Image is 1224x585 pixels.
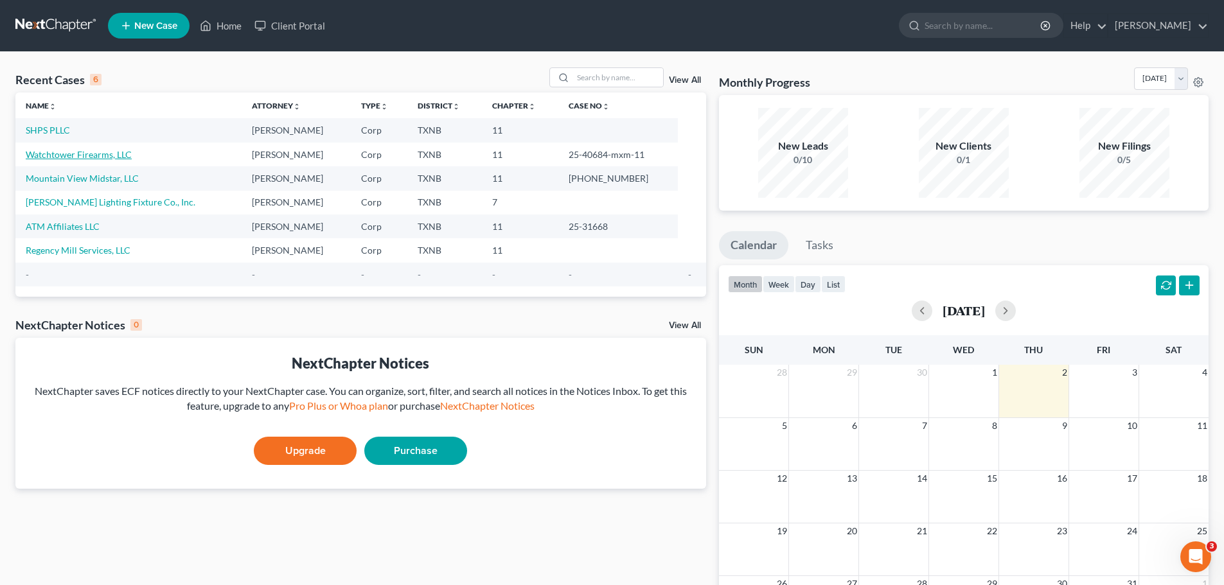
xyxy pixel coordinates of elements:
[15,317,142,333] div: NextChapter Notices
[919,153,1009,166] div: 0/1
[688,269,691,280] span: -
[1166,344,1182,355] span: Sat
[885,344,902,355] span: Tue
[26,353,696,373] div: NextChapter Notices
[90,74,102,85] div: 6
[351,191,407,214] td: Corp
[919,139,1009,153] div: New Clients
[26,221,100,232] a: ATM Affiliates LLC
[248,14,332,37] a: Client Portal
[482,143,558,166] td: 11
[452,103,460,110] i: unfold_more
[1056,523,1069,539] span: 23
[26,196,195,207] a: [PERSON_NAME] Lighting Fixture Co., Inc.
[781,418,788,433] span: 5
[482,166,558,190] td: 11
[26,245,130,256] a: Regency Mill Services, LLC
[1180,541,1211,572] iframe: Intercom live chat
[293,103,301,110] i: unfold_more
[26,101,57,110] a: Nameunfold_more
[925,13,1042,37] input: Search by name...
[351,143,407,166] td: Corp
[242,214,351,238] td: [PERSON_NAME]
[351,214,407,238] td: Corp
[492,101,536,110] a: Chapterunfold_more
[242,191,351,214] td: [PERSON_NAME]
[846,523,858,539] span: 20
[569,269,572,280] span: -
[1131,365,1139,380] span: 3
[776,523,788,539] span: 19
[364,437,467,465] a: Purchase
[602,103,610,110] i: unfold_more
[1207,541,1217,552] span: 3
[351,118,407,142] td: Corp
[943,304,985,317] h2: [DATE]
[719,74,810,90] h3: Monthly Progress
[1024,344,1043,355] span: Thu
[380,103,388,110] i: unfold_more
[482,118,558,142] td: 11
[242,166,351,190] td: [PERSON_NAME]
[1196,418,1209,433] span: 11
[558,143,677,166] td: 25-40684-mxm-11
[1126,523,1139,539] span: 24
[758,153,848,166] div: 0/10
[492,269,495,280] span: -
[758,139,848,153] div: New Leads
[134,21,177,31] span: New Case
[26,173,139,184] a: Mountain View Midstar, LLC
[418,269,421,280] span: -
[953,344,974,355] span: Wed
[407,118,483,142] td: TXNB
[1201,365,1209,380] span: 4
[851,418,858,433] span: 6
[991,418,998,433] span: 8
[242,118,351,142] td: [PERSON_NAME]
[558,166,677,190] td: [PHONE_NUMBER]
[569,101,610,110] a: Case Nounfold_more
[916,471,928,486] span: 14
[794,231,845,259] a: Tasks
[407,214,483,238] td: TXNB
[15,72,102,87] div: Recent Cases
[130,319,142,331] div: 0
[1126,418,1139,433] span: 10
[361,101,388,110] a: Typeunfold_more
[193,14,248,37] a: Home
[361,269,364,280] span: -
[440,399,535,412] a: NextChapter Notices
[813,344,835,355] span: Mon
[986,471,998,486] span: 15
[669,76,701,85] a: View All
[407,166,483,190] td: TXNB
[351,238,407,262] td: Corp
[252,101,301,110] a: Attorneyunfold_more
[916,523,928,539] span: 21
[407,191,483,214] td: TXNB
[482,214,558,238] td: 11
[407,143,483,166] td: TXNB
[745,344,763,355] span: Sun
[1097,344,1110,355] span: Fri
[1108,14,1208,37] a: [PERSON_NAME]
[1079,139,1169,153] div: New Filings
[252,269,255,280] span: -
[242,238,351,262] td: [PERSON_NAME]
[418,101,460,110] a: Districtunfold_more
[1196,471,1209,486] span: 18
[776,471,788,486] span: 12
[719,231,788,259] a: Calendar
[669,321,701,330] a: View All
[846,365,858,380] span: 29
[763,275,795,293] button: week
[1064,14,1107,37] a: Help
[26,125,70,135] a: SHPS PLLC
[846,471,858,486] span: 13
[821,275,846,293] button: list
[289,399,388,412] a: Pro Plus or Whoa plan
[482,238,558,262] td: 11
[1056,471,1069,486] span: 16
[26,269,29,280] span: -
[776,365,788,380] span: 28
